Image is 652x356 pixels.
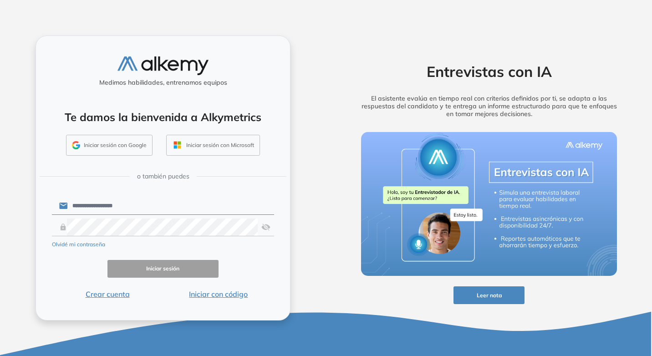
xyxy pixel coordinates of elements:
[48,111,278,124] h4: Te damos la bienvenida a Alkymetrics
[52,240,105,249] button: Olvidé mi contraseña
[117,56,209,75] img: logo-alkemy
[72,141,80,149] img: GMAIL_ICON
[261,219,270,236] img: asd
[488,250,652,356] iframe: Chat Widget
[172,140,183,150] img: OUTLOOK_ICON
[107,260,219,278] button: Iniciar sesión
[453,286,525,304] button: Leer nota
[347,95,631,117] h5: El asistente evalúa en tiempo real con criterios definidos por ti, se adapta a las respuestas del...
[40,79,286,86] h5: Medimos habilidades, entrenamos equipos
[137,172,189,181] span: o también puedes
[361,132,617,276] img: img-more-info
[66,135,153,156] button: Iniciar sesión con Google
[166,135,260,156] button: Iniciar sesión con Microsoft
[52,289,163,300] button: Crear cuenta
[347,63,631,80] h2: Entrevistas con IA
[163,289,274,300] button: Iniciar con código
